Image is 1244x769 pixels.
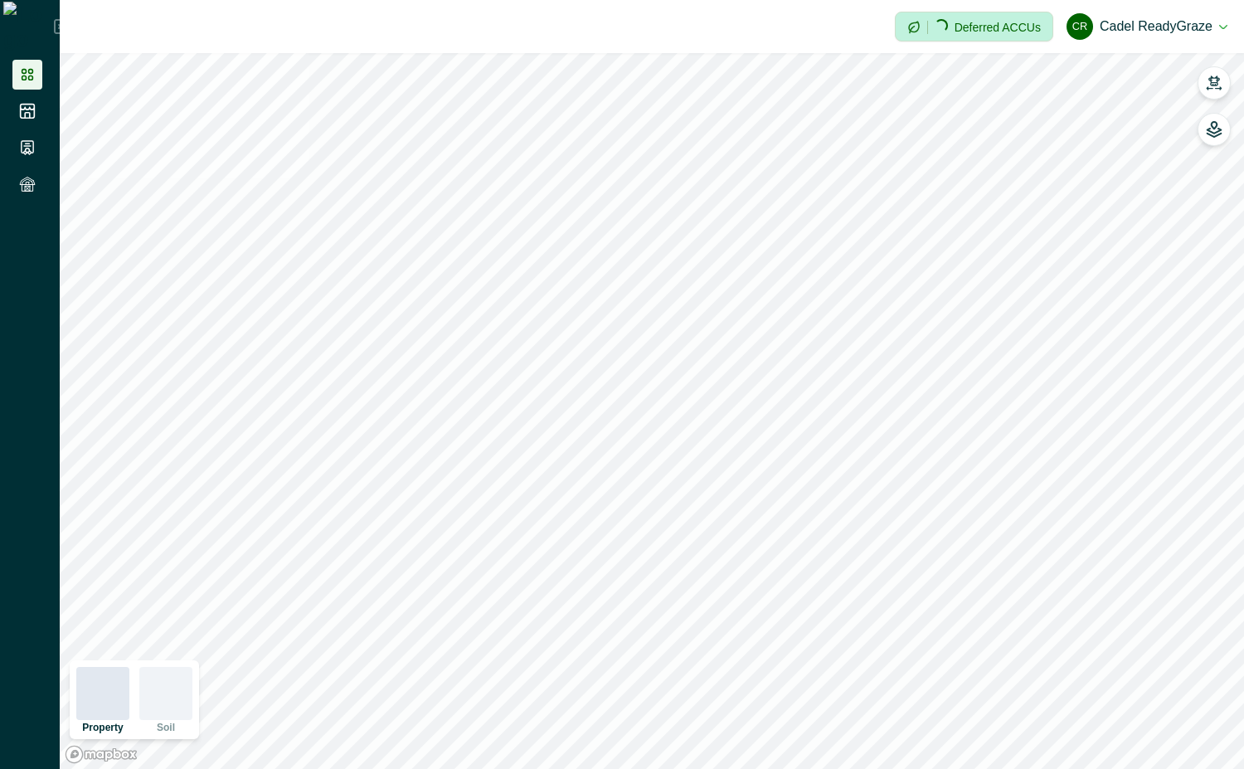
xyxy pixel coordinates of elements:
p: Deferred ACCUs [955,21,1041,33]
p: Soil [157,723,175,732]
canvas: Map [60,53,1244,769]
a: Mapbox logo [65,745,138,764]
button: Cadel ReadyGrazeCadel ReadyGraze [1067,7,1227,46]
img: Logo [3,2,54,51]
p: Property [82,723,123,732]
